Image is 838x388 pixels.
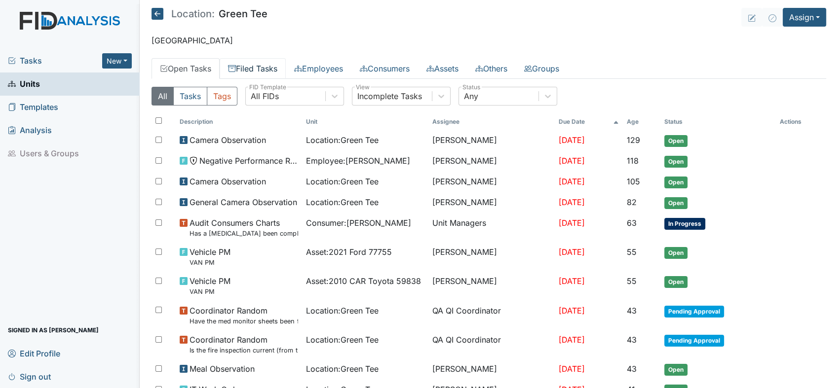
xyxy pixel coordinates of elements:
span: 43 [627,364,637,374]
a: Others [467,58,516,79]
span: Location: [171,9,215,19]
span: 118 [627,156,639,166]
p: [GEOGRAPHIC_DATA] [152,35,826,46]
span: Edit Profile [8,346,60,361]
span: Open [664,364,687,376]
span: [DATE] [558,335,584,345]
span: [DATE] [558,156,584,166]
span: Asset : 2021 Ford 77755 [306,246,392,258]
button: Assign [783,8,826,27]
small: Has a [MEDICAL_DATA] been completed for all [DEMOGRAPHIC_DATA] and [DEMOGRAPHIC_DATA] over 50 or ... [190,229,298,238]
span: 43 [627,306,637,316]
span: Vehicle PM VAN PM [190,246,230,267]
th: Assignee [428,113,555,130]
button: New [102,53,132,69]
a: Groups [516,58,568,79]
th: Actions [776,113,825,130]
td: QA QI Coordinator [428,330,555,359]
a: Employees [286,58,351,79]
td: [PERSON_NAME] [428,151,555,172]
span: 43 [627,335,637,345]
span: Analysis [8,123,52,138]
span: Camera Observation [190,134,266,146]
span: [DATE] [558,306,584,316]
span: [DATE] [558,276,584,286]
span: [DATE] [558,247,584,257]
small: VAN PM [190,258,230,267]
span: Consumer : [PERSON_NAME] [306,217,411,229]
div: Incomplete Tasks [357,90,422,102]
span: 105 [627,176,640,186]
span: Open [664,176,687,188]
button: All [152,87,174,106]
span: Location : Green Tee [306,334,379,346]
td: [PERSON_NAME] [428,271,555,300]
span: Employee : [PERSON_NAME] [306,155,410,167]
span: Audit Consumers Charts Has a colonoscopy been completed for all males and females over 50 or is t... [190,217,298,238]
span: Open [664,156,687,168]
th: Toggle SortBy [302,113,428,130]
span: Pending Approval [664,335,724,347]
span: [DATE] [558,364,584,374]
span: Coordinator Random Is the fire inspection current (from the Fire Marshall)? [190,334,298,355]
span: Open [664,276,687,288]
a: Assets [418,58,467,79]
span: Camera Observation [190,176,266,187]
td: [PERSON_NAME] [428,242,555,271]
span: 63 [627,218,637,228]
a: Filed Tasks [220,58,286,79]
small: Have the med monitor sheets been filled out? [190,317,298,326]
span: Location : Green Tee [306,305,379,317]
span: 82 [627,197,637,207]
span: Sign out [8,369,51,384]
span: Signed in as [PERSON_NAME] [8,322,99,338]
span: Coordinator Random Have the med monitor sheets been filled out? [190,305,298,326]
th: Toggle SortBy [660,113,776,130]
input: Toggle All Rows Selected [155,117,162,124]
a: Tasks [8,55,102,67]
span: Pending Approval [664,306,724,317]
td: [PERSON_NAME] [428,192,555,213]
button: Tags [207,87,237,106]
span: Location : Green Tee [306,363,379,375]
td: [PERSON_NAME] [428,359,555,380]
span: 129 [627,135,640,145]
th: Toggle SortBy [554,113,622,130]
span: 55 [627,276,637,286]
th: Toggle SortBy [623,113,661,130]
small: VAN PM [190,287,230,296]
span: [DATE] [558,218,584,228]
span: Location : Green Tee [306,196,379,208]
span: Open [664,247,687,259]
a: Open Tasks [152,58,220,79]
a: Consumers [351,58,418,79]
th: Toggle SortBy [176,113,302,130]
span: Units [8,76,40,92]
span: Asset : 2010 CAR Toyota 59838 [306,275,421,287]
td: [PERSON_NAME] [428,130,555,151]
td: Unit Managers [428,213,555,242]
span: In Progress [664,218,705,230]
small: Is the fire inspection current (from the Fire [PERSON_NAME])? [190,346,298,355]
div: All FIDs [251,90,279,102]
span: [DATE] [558,197,584,207]
span: [DATE] [558,176,584,186]
td: QA QI Coordinator [428,301,555,330]
div: Any [464,90,478,102]
span: Location : Green Tee [306,134,379,146]
span: Negative Performance Review [199,155,298,167]
span: General Camera Observation [190,196,297,208]
span: Meal Observation [190,363,255,375]
span: Vehicle PM VAN PM [190,275,230,296]
td: [PERSON_NAME] [428,172,555,192]
span: Open [664,135,687,147]
div: Type filter [152,87,237,106]
span: Location : Green Tee [306,176,379,187]
button: Tasks [173,87,207,106]
span: Open [664,197,687,209]
span: 55 [627,247,637,257]
span: [DATE] [558,135,584,145]
span: Templates [8,100,58,115]
h5: Green Tee [152,8,267,20]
